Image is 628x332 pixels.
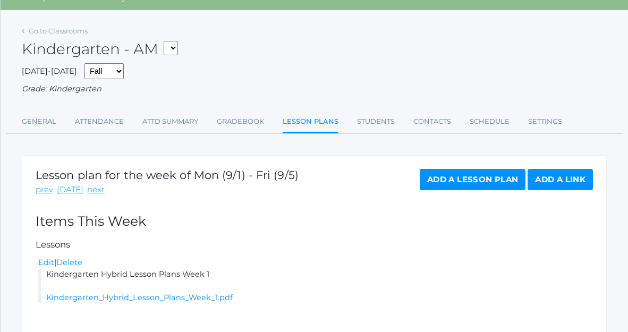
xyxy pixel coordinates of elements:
a: Gradebook [217,111,264,132]
a: General [22,111,56,132]
a: Schedule [470,111,510,132]
a: Students [357,111,395,132]
h2: Kindergarten - AM [22,41,178,58]
h2: Items This Week [36,214,593,229]
a: Add a Lesson Plan [420,169,525,190]
div: Grade: Kindergarten [22,83,607,95]
a: Attendance [75,111,124,132]
a: Lesson Plans [283,111,338,134]
a: Delete [56,258,82,267]
a: Kindergarten_Hybrid_Lesson_Plans_Week_1.pdf [46,293,233,302]
a: Contacts [413,111,451,132]
div: | [38,257,593,269]
h1: Lesson plan for the week of Mon (9/1) - Fri (9/5) [36,169,299,181]
span: [DATE]-[DATE] [22,66,77,76]
a: Settings [528,111,562,132]
a: Go to Classrooms [29,27,88,35]
a: Attd Summary [142,111,198,132]
li: Kindergarten Hybrid Lesson Plans Week 1 [38,269,593,303]
h5: Lessons [36,240,593,249]
a: prev [36,184,53,196]
a: next [87,184,105,196]
a: [DATE] [57,184,83,196]
a: Edit [38,258,54,267]
a: Add a Link [528,169,593,190]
